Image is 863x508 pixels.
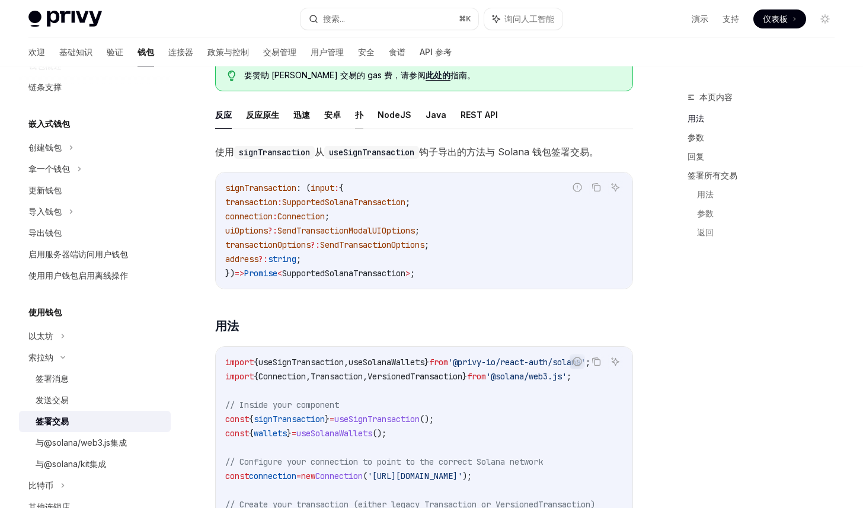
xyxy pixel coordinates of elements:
[697,189,714,199] font: 用法
[246,110,279,120] font: 反应原生
[688,109,844,128] a: 用法
[207,38,249,66] a: 政策与控制
[301,8,479,30] button: 搜索...⌘K
[504,14,554,24] font: 询问人工智能
[306,371,311,382] span: ,
[228,71,236,81] svg: 提示
[763,14,788,24] font: 仪表板
[311,47,344,57] font: 用户管理
[688,170,737,180] font: 签署所有交易
[325,414,330,424] span: }
[225,211,273,222] span: connection
[688,132,704,142] font: 参数
[429,357,448,368] span: from
[296,183,311,193] span: : (
[277,197,282,207] span: :
[301,471,315,481] span: new
[107,38,123,66] a: 验证
[28,11,102,27] img: 灯光标志
[36,395,69,405] font: 发送交易
[426,70,450,80] font: 此处的
[19,265,171,286] a: 使用用户钱包启用离线操作
[363,371,367,382] span: ,
[28,47,45,57] font: 欢迎
[287,428,292,439] span: }
[363,471,367,481] span: (
[225,197,277,207] span: transaction
[249,428,254,439] span: {
[378,101,411,129] button: NodeJS
[389,47,405,57] font: 食谱
[688,166,844,185] a: 签署所有交易
[59,47,92,57] font: 基础知识
[19,368,171,389] a: 签署消息
[462,371,467,382] span: }
[324,146,419,159] code: useSignTransaction
[688,147,844,166] a: 回复
[28,38,45,66] a: 欢迎
[225,414,249,424] span: const
[334,183,339,193] span: :
[405,268,410,279] span: >
[59,38,92,66] a: 基础知识
[207,47,249,57] font: 政策与控制
[28,228,62,238] font: 导出钱包
[459,14,466,23] font: ⌘
[225,268,235,279] span: })
[225,225,268,236] span: uiOptions
[244,70,426,80] font: 要赞助 [PERSON_NAME] 交易的 gas 费，请参阅
[389,38,405,66] a: 食谱
[258,371,306,382] span: Connection
[277,211,325,222] span: Connection
[36,437,127,448] font: 与@solana/web3.js集成
[367,371,462,382] span: VersionedTransaction
[28,249,128,259] font: 启用服务器端访问用户钱包
[420,38,452,66] a: API 参考
[450,70,475,80] font: 指南。
[697,208,714,218] font: 参数
[254,428,287,439] span: wallets
[19,432,171,453] a: 与@solana/web3.js集成
[586,357,590,368] span: ;
[107,47,123,57] font: 验证
[246,101,279,129] button: 反应原生
[19,389,171,411] a: 发送交易
[420,414,434,424] span: ();
[484,8,562,30] button: 询问人工智能
[311,38,344,66] a: 用户管理
[688,128,844,147] a: 参数
[215,101,232,129] button: 反应
[405,197,410,207] span: ;
[315,146,324,158] font: 从
[315,471,363,481] span: Connection
[349,357,424,368] span: useSolanaWallets
[225,239,311,250] span: transactionOptions
[296,471,301,481] span: =
[296,254,301,264] span: ;
[570,354,585,369] button: 报告错误代码
[19,76,171,98] a: 链条支撑
[424,239,429,250] span: ;
[138,47,154,57] font: 钱包
[320,239,424,250] span: SendTransactionOptions
[723,13,739,25] a: 支持
[258,357,344,368] span: useSignTransaction
[168,47,193,57] font: 连接器
[19,222,171,244] a: 导出钱包
[225,456,543,467] span: // Configure your connection to point to the correct Solana network
[723,14,739,24] font: 支持
[282,268,405,279] span: SupportedSolanaTransaction
[293,101,310,129] button: 迅速
[692,14,708,24] font: 演示
[323,14,345,24] font: 搜索...
[268,225,277,236] span: ?:
[358,38,375,66] a: 安全
[277,225,415,236] span: SendTransactionModalUIOptions
[28,352,53,362] font: 索拉纳
[753,9,806,28] a: 仪表板
[254,357,258,368] span: {
[28,270,128,280] font: 使用用户钱包启用离线操作
[311,371,363,382] span: Transaction
[225,357,254,368] span: import
[378,110,411,120] font: NodeJS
